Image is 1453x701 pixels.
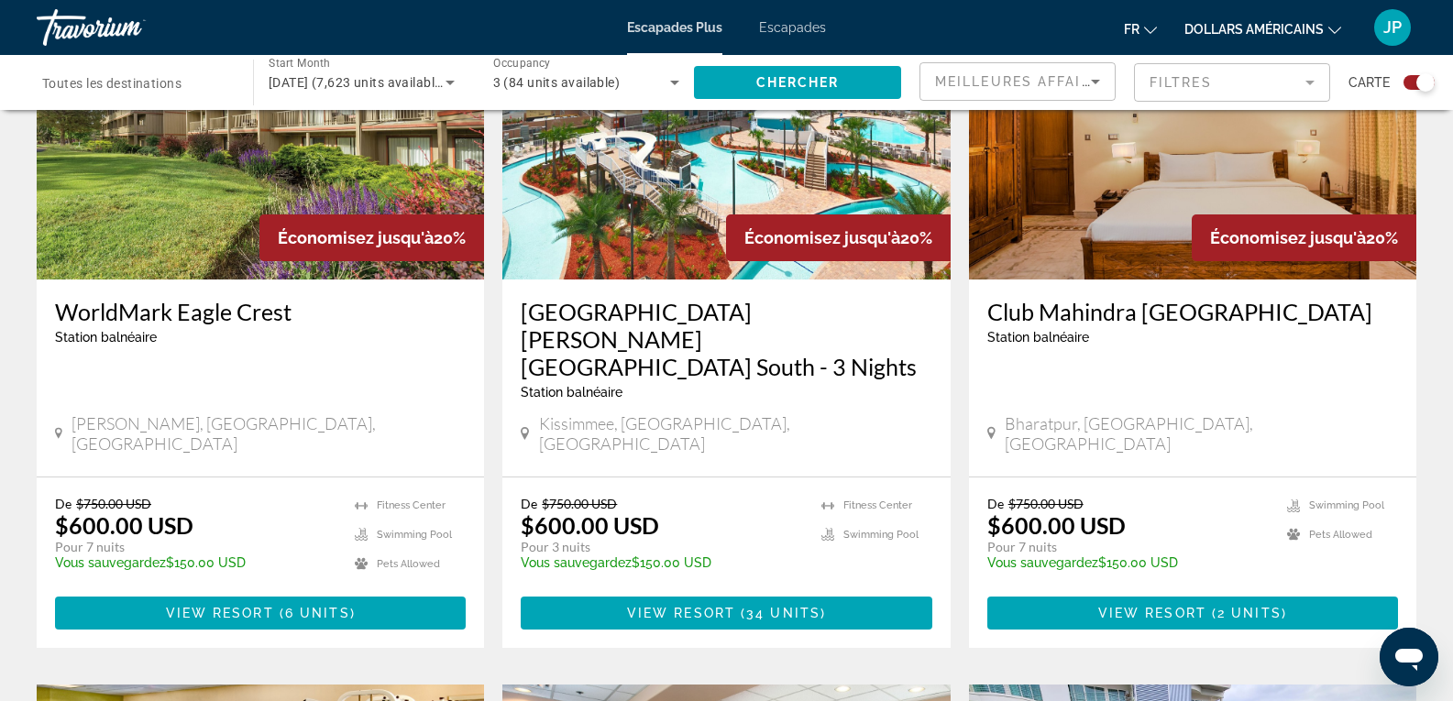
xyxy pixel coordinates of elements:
span: 3 (84 units available) [493,75,621,90]
mat-select: Sort by [935,71,1100,93]
span: Vous sauvegardez [987,555,1098,570]
span: Pets Allowed [377,558,440,570]
button: Menu utilisateur [1369,8,1416,47]
span: 6 units [285,606,350,620]
span: Vous sauvegardez [521,555,632,570]
span: Vous sauvegardez [55,555,166,570]
span: [DATE] (7,623 units available) [269,75,446,90]
span: Toutes les destinations [42,76,182,91]
p: $600.00 USD [987,511,1126,539]
button: View Resort(2 units) [987,597,1398,630]
a: Travorium [37,4,220,51]
span: Fitness Center [377,499,446,511]
p: Pour 3 nuits [521,539,802,555]
span: ( ) [1206,606,1287,620]
p: $600.00 USD [55,511,193,539]
div: 20% [1192,214,1416,261]
p: $150.00 USD [987,555,1269,570]
span: 34 units [746,606,820,620]
p: Pour 7 nuits [987,539,1269,555]
span: Station balnéaire [987,330,1089,345]
button: Filter [1134,62,1330,103]
span: Économisez jusqu'à [278,228,434,247]
span: Bharatpur, [GEOGRAPHIC_DATA], [GEOGRAPHIC_DATA] [1005,413,1398,454]
span: $750.00 USD [76,496,151,511]
span: Station balnéaire [521,385,622,400]
a: Escapades Plus [627,20,722,35]
span: Occupancy [493,57,551,70]
span: Économisez jusqu'à [1210,228,1366,247]
div: 20% [726,214,951,261]
span: View Resort [627,606,735,620]
p: $150.00 USD [521,555,802,570]
span: Meilleures affaires [935,74,1111,89]
span: De [55,496,72,511]
span: Kissimmee, [GEOGRAPHIC_DATA], [GEOGRAPHIC_DATA] [539,413,932,454]
span: Swimming Pool [843,529,919,541]
span: [PERSON_NAME], [GEOGRAPHIC_DATA], [GEOGRAPHIC_DATA] [72,413,466,454]
span: View Resort [166,606,274,620]
button: Changer de devise [1184,16,1341,42]
a: WorldMark Eagle Crest [55,298,466,325]
span: ( ) [735,606,826,620]
p: $150.00 USD [55,555,336,570]
span: Pets Allowed [1309,529,1372,541]
span: Carte [1348,70,1390,95]
span: Swimming Pool [377,529,452,541]
button: View Resort(6 units) [55,597,466,630]
iframe: Bouton de lancement de la fenêtre de messagerie [1380,628,1438,686]
span: Chercher [756,75,840,90]
a: [GEOGRAPHIC_DATA] [PERSON_NAME] [GEOGRAPHIC_DATA] South - 3 Nights [521,298,931,380]
span: Swimming Pool [1309,499,1384,511]
span: Station balnéaire [55,330,157,345]
span: De [521,496,537,511]
span: View Resort [1098,606,1206,620]
span: 2 units [1217,606,1282,620]
a: Club Mahindra [GEOGRAPHIC_DATA] [987,298,1398,325]
button: Chercher [694,66,901,99]
span: ( ) [274,606,356,620]
p: Pour 7 nuits [55,539,336,555]
font: fr [1124,22,1139,37]
div: 20% [259,214,484,261]
p: $600.00 USD [521,511,659,539]
span: Start Month [269,57,330,70]
font: JP [1383,17,1402,37]
button: Changer de langue [1124,16,1157,42]
button: View Resort(34 units) [521,597,931,630]
a: Escapades [759,20,826,35]
span: Économisez jusqu'à [744,228,900,247]
font: dollars américains [1184,22,1324,37]
span: Fitness Center [843,499,912,511]
span: De [987,496,1004,511]
span: $750.00 USD [542,496,617,511]
span: $750.00 USD [1008,496,1084,511]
